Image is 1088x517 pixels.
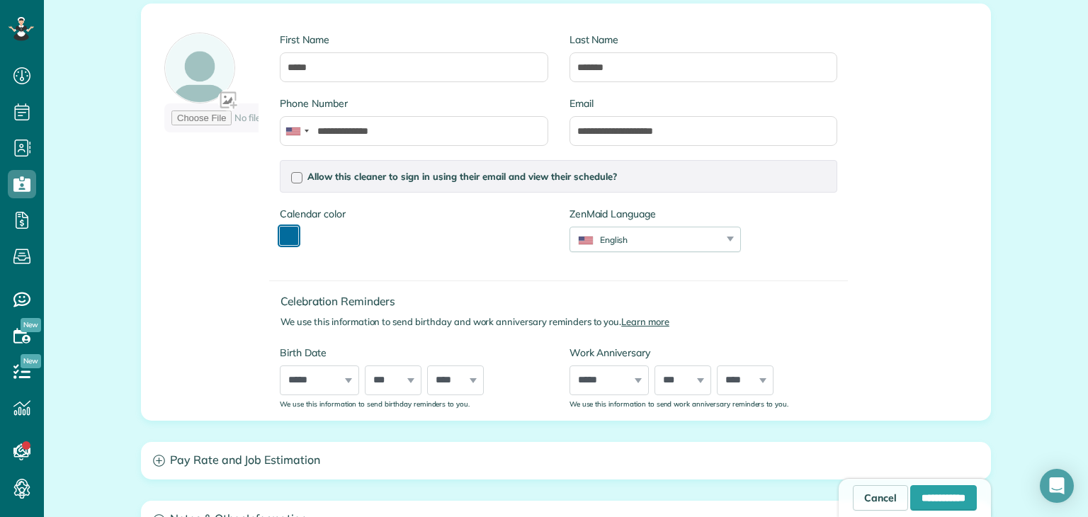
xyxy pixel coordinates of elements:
span: New [21,318,41,332]
p: We use this information to send birthday and work anniversary reminders to you. [280,315,848,329]
div: United States: +1 [280,117,313,145]
label: Calendar color [280,207,345,221]
label: First Name [280,33,548,47]
label: Last Name [569,33,837,47]
div: English [570,234,722,246]
a: Cancel [853,485,908,511]
span: New [21,354,41,368]
button: toggle color picker dialog [280,227,298,245]
span: Allow this cleaner to sign in using their email and view their schedule? [307,171,617,182]
h4: Celebration Reminders [280,295,848,307]
label: Birth Date [280,346,548,360]
div: Open Intercom Messenger [1040,469,1074,503]
sub: We use this information to send birthday reminders to you. [280,399,470,408]
label: ZenMaid Language [569,207,741,221]
label: Phone Number [280,96,548,110]
label: Email [569,96,837,110]
a: Pay Rate and Job Estimation [142,443,990,479]
sub: We use this information to send work anniversary reminders to you. [569,399,788,408]
label: Work Anniversary [569,346,837,360]
a: Learn more [621,316,669,327]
